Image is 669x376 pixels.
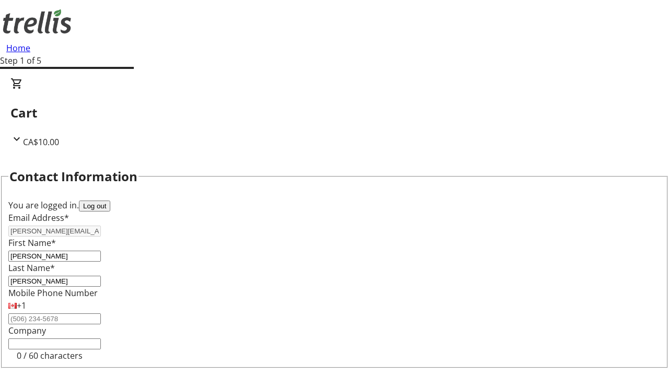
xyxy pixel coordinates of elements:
span: CA$10.00 [23,136,59,148]
div: CartCA$10.00 [10,77,659,148]
h2: Contact Information [9,167,137,186]
label: Email Address* [8,212,69,224]
input: (506) 234-5678 [8,313,101,324]
button: Log out [79,201,110,211]
label: Company [8,325,46,336]
label: Mobile Phone Number [8,287,98,299]
label: Last Name* [8,262,55,274]
tr-character-limit: 0 / 60 characters [17,350,83,361]
div: You are logged in. [8,199,661,211]
label: First Name* [8,237,56,249]
h2: Cart [10,103,659,122]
